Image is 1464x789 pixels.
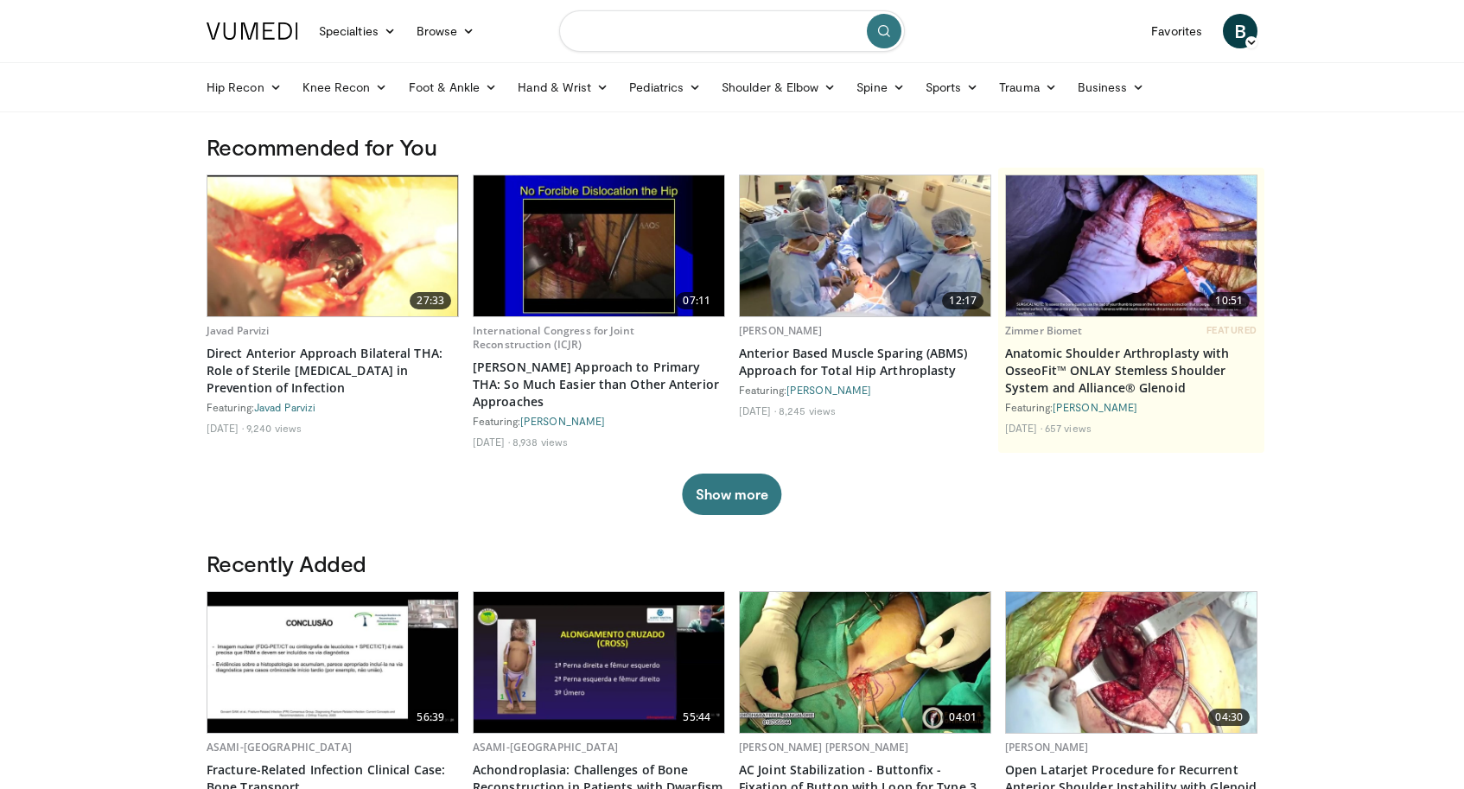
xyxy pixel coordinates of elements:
[207,133,1257,161] h3: Recommended for You
[739,345,991,379] a: Anterior Based Muscle Sparing (ABMS) Approach for Total Hip Arthroplasty
[410,709,451,726] span: 56:39
[292,70,398,105] a: Knee Recon
[711,70,846,105] a: Shoulder & Elbow
[207,400,459,414] div: Featuring:
[846,70,914,105] a: Spine
[740,175,990,316] img: d8369c01-9f89-482a-b98f-10fadee8acc3.620x360_q85_upscale.jpg
[786,384,871,396] a: [PERSON_NAME]
[254,401,315,413] a: Javad Parvizi
[473,359,725,410] a: [PERSON_NAME] Approach to Primary THA: So Much Easier than Other Anterior Approaches
[739,404,776,417] li: [DATE]
[740,592,990,733] img: c2f644dc-a967-485d-903d-283ce6bc3929.620x360_q85_upscale.jpg
[520,415,605,427] a: [PERSON_NAME]
[473,323,634,352] a: International Congress for Joint Reconstruction (ICJR)
[1206,324,1257,336] span: FEATURED
[473,435,510,449] li: [DATE]
[942,709,983,726] span: 04:01
[406,14,486,48] a: Browse
[1208,709,1250,726] span: 04:30
[1053,401,1137,413] a: [PERSON_NAME]
[507,70,619,105] a: Hand & Wrist
[779,404,836,417] li: 8,245 views
[474,175,724,316] img: 39c06b77-4aaf-44b3-a7d8-092cc5de73cb.620x360_q85_upscale.jpg
[1006,592,1257,733] a: 04:30
[410,292,451,309] span: 27:33
[740,592,990,733] a: 04:01
[473,414,725,428] div: Featuring:
[1223,14,1257,48] a: B
[740,175,990,316] a: 12:17
[474,592,724,733] a: 55:44
[676,292,717,309] span: 07:11
[989,70,1067,105] a: Trauma
[207,22,298,40] img: VuMedi Logo
[473,740,618,754] a: ASAMI-[GEOGRAPHIC_DATA]
[942,292,983,309] span: 12:17
[1006,175,1257,316] a: 10:51
[207,345,459,397] a: Direct Anterior Approach Bilateral THA: Role of Sterile [MEDICAL_DATA] in Prevention of Infection
[398,70,508,105] a: Foot & Ankle
[619,70,711,105] a: Pediatrics
[207,175,458,316] a: 27:33
[1141,14,1213,48] a: Favorites
[739,323,823,338] a: [PERSON_NAME]
[1005,323,1083,338] a: Zimmer Biomet
[1045,421,1092,435] li: 657 views
[682,474,781,515] button: Show more
[1208,292,1250,309] span: 10:51
[207,592,458,733] a: 56:39
[474,175,724,316] a: 07:11
[1005,421,1042,435] li: [DATE]
[207,550,1257,577] h3: Recently Added
[1006,175,1257,316] img: 68921608-6324-4888-87da-a4d0ad613160.620x360_q85_upscale.jpg
[739,740,908,754] a: [PERSON_NAME] [PERSON_NAME]
[676,709,717,726] span: 55:44
[246,421,302,435] li: 9,240 views
[512,435,568,449] li: 8,938 views
[207,740,352,754] a: ASAMI-[GEOGRAPHIC_DATA]
[1067,70,1155,105] a: Business
[1005,400,1257,414] div: Featuring:
[474,592,724,733] img: 4f2bc282-22c3-41e7-a3f0-d3b33e5d5e41.620x360_q85_upscale.jpg
[207,421,244,435] li: [DATE]
[207,592,458,733] img: 7827b68c-edda-4073-a757-b2e2fb0a5246.620x360_q85_upscale.jpg
[1005,345,1257,397] a: Anatomic Shoulder Arthroplasty with OsseoFit™ ONLAY Stemless Shoulder System and Alliance® Glenoid
[196,70,292,105] a: Hip Recon
[1006,592,1257,733] img: 2b2da37e-a9b6-423e-b87e-b89ec568d167.620x360_q85_upscale.jpg
[739,383,991,397] div: Featuring:
[207,175,458,316] img: 20b76134-ce20-4b38-a9d1-93da3bc1b6ca.620x360_q85_upscale.jpg
[1005,740,1089,754] a: [PERSON_NAME]
[207,323,270,338] a: Javad Parvizi
[915,70,990,105] a: Sports
[559,10,905,52] input: Search topics, interventions
[309,14,406,48] a: Specialties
